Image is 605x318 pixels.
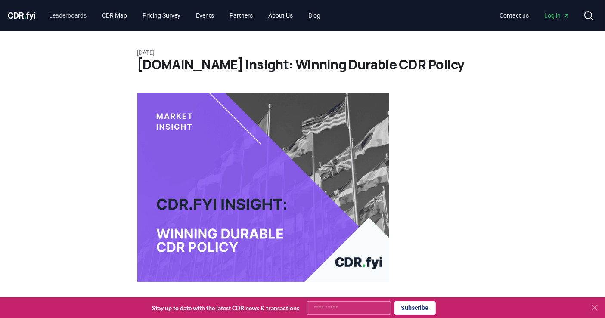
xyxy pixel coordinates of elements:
[189,8,221,23] a: Events
[8,9,36,22] a: CDR.fyi
[545,11,570,20] span: Log in
[95,8,134,23] a: CDR Map
[24,10,27,21] span: .
[136,8,187,23] a: Pricing Survey
[137,57,468,72] h1: [DOMAIN_NAME] Insight: Winning Durable CDR Policy
[223,8,260,23] a: Partners
[137,48,468,57] p: [DATE]
[42,8,327,23] nav: Main
[538,8,577,23] a: Log in
[261,8,300,23] a: About Us
[8,10,36,21] span: CDR fyi
[137,296,389,309] h3: Executive Summary
[301,8,327,23] a: Blog
[493,8,577,23] nav: Main
[42,8,93,23] a: Leaderboards
[137,93,389,282] img: blog post image
[493,8,536,23] a: Contact us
